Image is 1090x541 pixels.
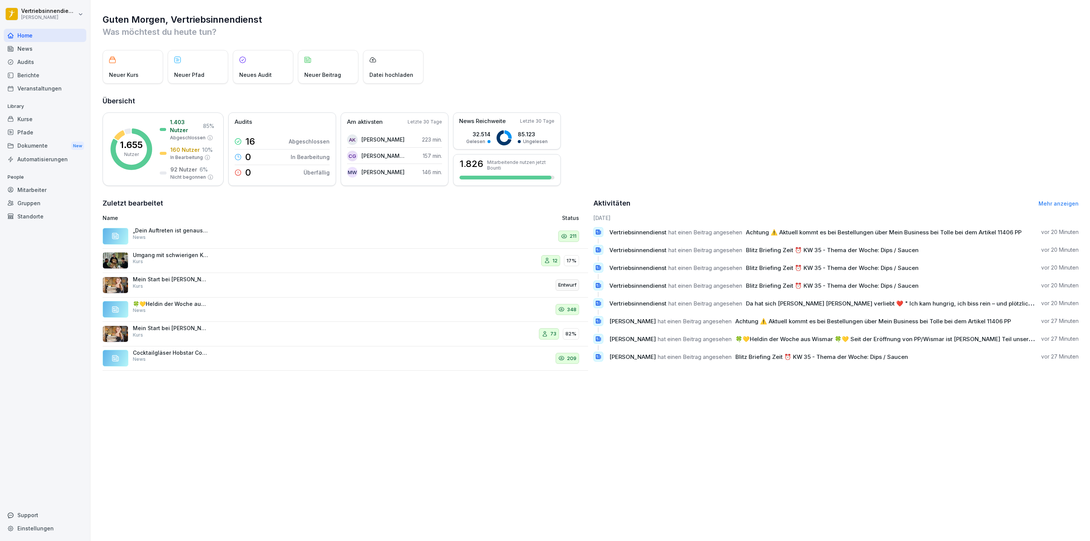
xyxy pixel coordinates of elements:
[71,142,84,150] div: New
[4,112,86,126] div: Kurse
[4,139,86,153] div: Dokumente
[567,306,576,313] p: 348
[746,264,919,271] span: Blitz Briefing Zeit ⏰ KW 35 - Thema der Woche: Dips / Saucen
[746,229,1021,236] span: Achtung ⚠️ Aktuell kommt es bei Bestellungen über Mein Business bei Tolle bei dem Artikel 11406 PP
[408,118,442,125] p: Letzte 30 Tage
[1041,335,1079,343] p: vor 27 Minuten
[4,153,86,166] div: Automatisierungen
[668,300,742,307] span: hat einen Beitrag angesehen
[103,224,588,249] a: „Dein Auftreten ist genauso wichtig wie das, was du sagst.“ 💡 Tipp: Stehe aufrecht, zeige offene ...
[567,355,576,362] p: 209
[133,252,209,259] p: Umgang mit schwierigen Kunden
[609,353,656,360] span: [PERSON_NAME]
[466,130,490,138] p: 32.514
[103,277,128,293] img: aaay8cu0h1hwaqqp9269xjan.png
[735,335,1040,343] span: 🍀💛Heldin der Woche aus Wismar 🍀💛 Seit der Eröffnung von PP/Wismar ist [PERSON_NAME] Teil unseres T
[4,29,86,42] a: Home
[120,140,143,150] p: 1.655
[570,232,576,240] p: 211
[1041,246,1079,254] p: vor 20 Minuten
[1041,317,1079,325] p: vor 27 Minuten
[21,8,76,14] p: Vertriebsinnendienst
[466,138,485,145] p: Gelesen
[203,122,214,130] p: 85 %
[133,283,143,290] p: Kurs
[170,165,197,173] p: 92 Nutzer
[289,137,330,145] p: Abgeschlossen
[518,130,548,138] p: 85.123
[609,318,656,325] span: [PERSON_NAME]
[609,335,656,343] span: [PERSON_NAME]
[304,168,330,176] p: Überfällig
[109,71,139,79] p: Neuer Kurs
[202,146,213,154] p: 10 %
[1041,264,1079,271] p: vor 20 Minuten
[103,96,1079,106] h2: Übersicht
[735,353,908,360] span: Blitz Briefing Zeit ⏰ KW 35 - Thema der Woche: Dips / Saucen
[103,326,128,342] img: aaay8cu0h1hwaqqp9269xjan.png
[1041,353,1079,360] p: vor 27 Minuten
[4,69,86,82] a: Berichte
[4,183,86,196] a: Mitarbeiter
[550,330,556,338] p: 73
[1039,200,1079,207] a: Mehr anzeigen
[558,281,576,289] p: Entwurf
[609,246,666,254] span: Vertriebsinnendienst
[103,198,588,209] h2: Zuletzt bearbeitet
[520,118,554,125] p: Letzte 30 Tage
[361,152,405,160] p: [PERSON_NAME] [PERSON_NAME]
[609,229,666,236] span: Vertriebsinnendienst
[423,152,442,160] p: 157 min.
[459,159,483,168] h3: 1.826
[553,257,557,265] p: 12
[103,273,588,298] a: Mein Start bei [PERSON_NAME] - PersonalfragebogenKursEntwurf
[21,15,76,20] p: [PERSON_NAME]
[133,349,209,356] p: Cocktailgläser Hobstar Cooler – Hinweise • Nicht stapeln • Nur abgekühlt verwenden • Genügend Glä...
[245,168,251,177] p: 0
[4,508,86,522] div: Support
[1041,299,1079,307] p: vor 20 Minuten
[668,246,742,254] span: hat einen Beitrag angesehen
[174,71,204,79] p: Neuer Pfad
[459,117,506,126] p: News Reichweite
[361,168,405,176] p: [PERSON_NAME]
[567,257,576,265] p: 17%
[4,210,86,223] a: Standorte
[291,153,330,161] p: In Bearbeitung
[103,322,588,346] a: Mein Start bei [PERSON_NAME] - PersonalfragebogenKurs7382%
[170,146,200,154] p: 160 Nutzer
[245,137,255,146] p: 16
[199,165,208,173] p: 6 %
[658,318,732,325] span: hat einen Beitrag angesehen
[133,307,146,314] p: News
[609,264,666,271] span: Vertriebsinnendienst
[4,55,86,69] a: Audits
[124,151,139,158] p: Nutzer
[4,42,86,55] a: News
[133,301,209,307] p: 🍀💛Heldin der Woche aus Wismar 🍀💛 Seit der Eröffnung von PP/Wismar ist [PERSON_NAME] Teil unseres ...
[4,100,86,112] p: Library
[235,118,252,126] p: Audits
[4,126,86,139] div: Pfade
[4,82,86,95] a: Veranstaltungen
[593,214,1079,222] h6: [DATE]
[103,298,588,322] a: 🍀💛Heldin der Woche aus Wismar 🍀💛 Seit der Eröffnung von PP/Wismar ist [PERSON_NAME] Teil unseres ...
[133,258,143,265] p: Kurs
[170,154,203,161] p: In Bearbeitung
[369,71,413,79] p: Datei hochladen
[658,335,732,343] span: hat einen Beitrag angesehen
[562,214,579,222] p: Status
[746,282,919,289] span: Blitz Briefing Zeit ⏰ KW 35 - Thema der Woche: Dips / Saucen
[103,252,128,269] img: ibmq16c03v2u1873hyb2ubud.png
[103,214,414,222] p: Name
[565,330,576,338] p: 82%
[668,264,742,271] span: hat einen Beitrag angesehen
[133,332,143,338] p: Kurs
[133,276,209,283] p: Mein Start bei [PERSON_NAME] - Personalfragebogen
